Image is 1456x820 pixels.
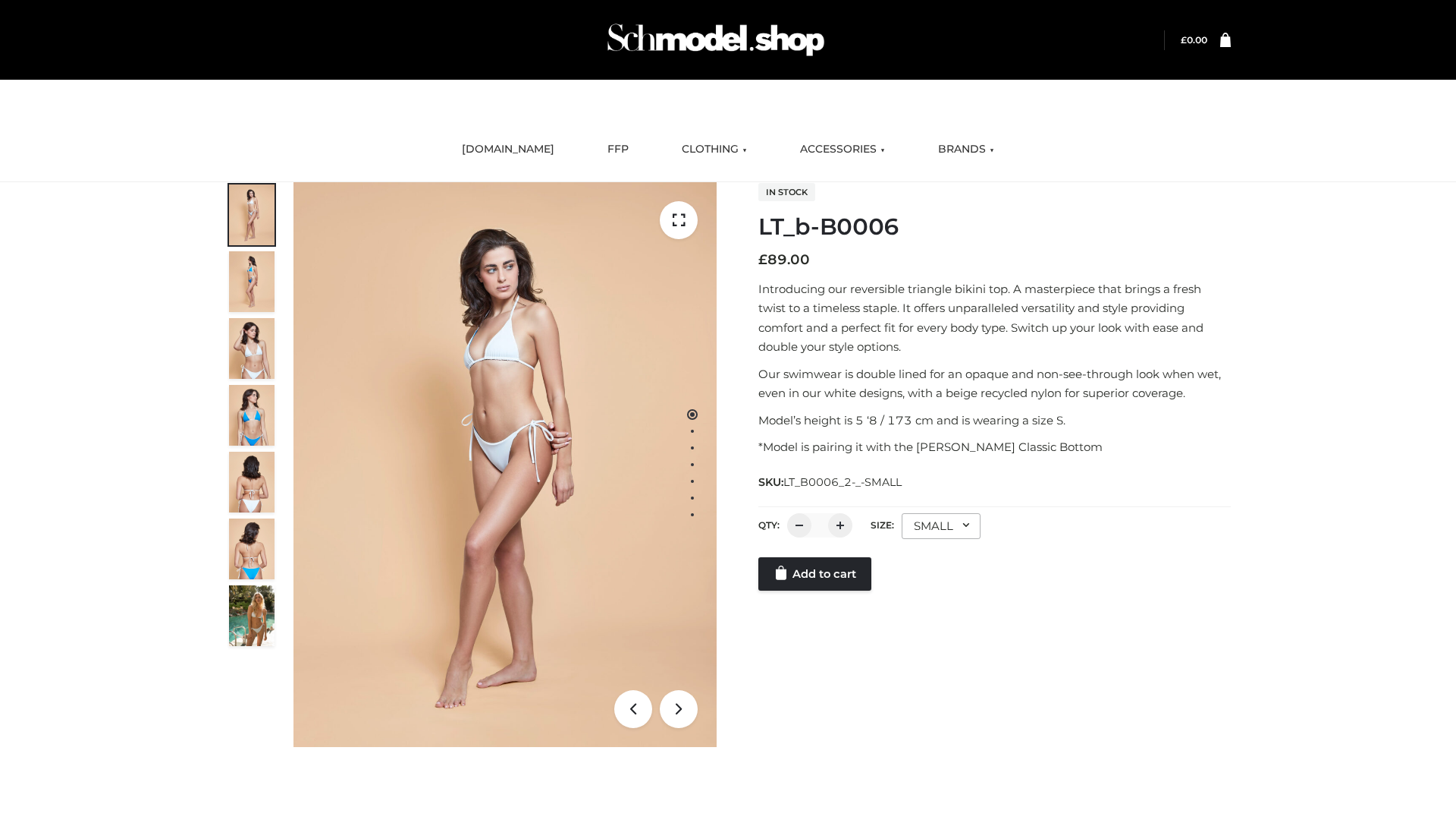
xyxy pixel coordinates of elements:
p: *Model is pairing it with the [PERSON_NAME] Classic Bottom [758,437,1231,457]
span: In stock [758,183,815,201]
img: ArielClassicBikiniTop_CloudNine_AzureSky_OW114ECO_7-scaled.jpg [229,452,275,512]
a: FFP [596,133,640,166]
label: QTY: [758,519,780,531]
a: Add to cart [758,557,871,591]
span: SKU: [758,473,903,491]
h1: LT_b-B0006 [758,213,1231,241]
p: Model’s height is 5 ‘8 / 173 cm and is wearing a size S. [758,411,1231,430]
a: [DOMAIN_NAME] [450,133,566,166]
img: ArielClassicBikiniTop_CloudNine_AzureSky_OW114ECO_8-scaled.jpg [229,519,275,579]
img: ArielClassicBikiniTop_CloudNine_AzureSky_OW114ECO_1-scaled.jpg [229,184,275,245]
a: BRANDS [927,133,1006,166]
div: SMALL [902,513,981,539]
img: Schmodel Admin 964 [602,10,830,70]
img: ArielClassicBikiniTop_CloudNine_AzureSky_OW114ECO_2-scaled.jpg [229,251,275,312]
p: Our swimwear is double lined for an opaque and non-see-through look when wet, even in our white d... [758,364,1231,403]
img: ArielClassicBikiniTop_CloudNine_AzureSky_OW114ECO_4-scaled.jpg [229,385,275,446]
img: ArielClassicBikiniTop_CloudNine_AzureSky_OW114ECO_1 [293,182,717,747]
img: ArielClassicBikiniTop_CloudNine_AzureSky_OW114ECO_3-scaled.jpg [229,318,275,379]
img: Arieltop_CloudNine_AzureSky2.jpg [229,585,275,646]
a: £0.00 [1181,34,1207,46]
span: £ [1181,34,1187,46]
a: ACCESSORIES [789,133,896,166]
bdi: 89.00 [758,251,810,268]
a: CLOTHING [670,133,758,166]
span: LT_B0006_2-_-SMALL [783,475,902,489]
span: £ [758,251,767,268]
p: Introducing our reversible triangle bikini top. A masterpiece that brings a fresh twist to a time... [758,279,1231,357]
label: Size: [871,519,894,531]
bdi: 0.00 [1181,34,1207,46]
